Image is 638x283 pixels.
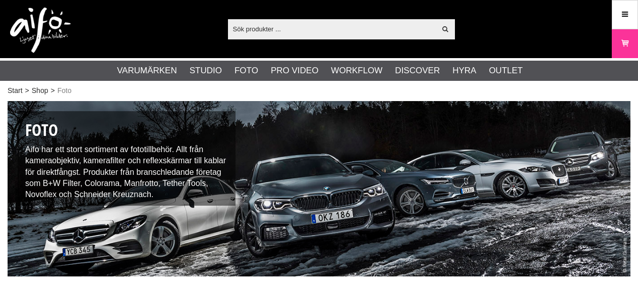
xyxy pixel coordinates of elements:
span: > [25,85,29,96]
a: Varumärken [117,64,177,77]
img: logo.png [10,8,71,53]
h1: Foto [25,119,228,141]
span: > [50,85,54,96]
a: Pro Video [271,64,318,77]
a: Workflow [331,64,382,77]
input: Sök produkter ... [228,21,436,36]
div: Aifo har ett stort sortiment av fototillbehör. Allt från kameraobjektiv, kamerafilter och reflexs... [18,111,236,206]
a: Discover [395,64,440,77]
a: Start [8,85,23,96]
a: Hyra [452,64,476,77]
a: Studio [190,64,222,77]
a: Outlet [489,64,523,77]
a: Shop [32,85,48,96]
span: Foto [57,85,72,96]
a: Foto [235,64,258,77]
img: Fototillbehör /Fotograf Peter Gunnars [8,101,630,276]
